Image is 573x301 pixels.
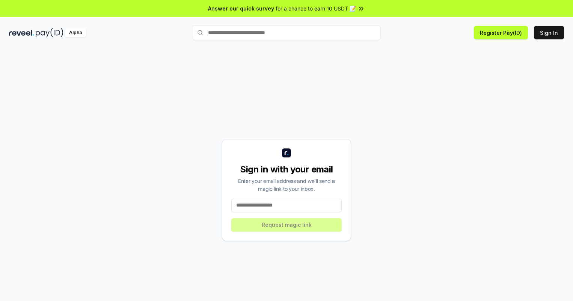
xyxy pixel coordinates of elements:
img: pay_id [36,28,63,37]
span: for a chance to earn 10 USDT 📝 [276,4,356,12]
img: reveel_dark [9,28,34,37]
img: logo_small [282,148,291,157]
button: Register Pay(ID) [474,26,528,39]
button: Sign In [534,26,564,39]
div: Enter your email address and we’ll send a magic link to your inbox. [231,177,342,193]
div: Sign in with your email [231,163,342,175]
span: Answer our quick survey [208,4,274,12]
div: Alpha [65,28,86,37]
